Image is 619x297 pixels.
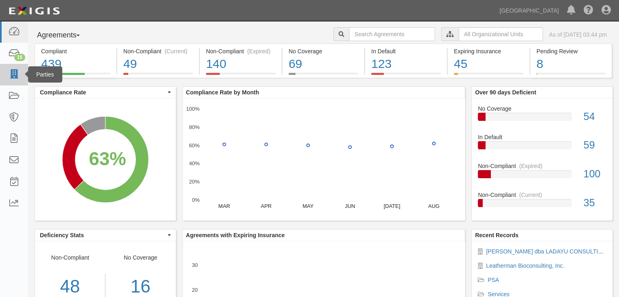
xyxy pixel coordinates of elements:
[475,89,536,96] b: Over 90 days Deficient
[14,54,25,61] div: 15
[530,73,612,79] a: Pending Review8
[41,55,110,73] div: 439
[40,88,166,96] span: Compliance Rate
[164,47,187,55] div: (Current)
[454,47,523,55] div: Expiring Insurance
[459,27,543,41] input: All Organizational Units
[488,277,499,283] a: PSA
[549,31,607,39] div: As of [DATE] 03:44 pm
[200,73,282,79] a: Non-Compliant(Expired)140
[478,133,606,162] a: In Default59
[35,98,176,221] svg: A chart.
[448,73,529,79] a: Expiring Insurance45
[247,47,270,55] div: (Expired)
[472,162,612,170] div: Non-Compliant
[35,229,176,241] button: Deficiency Stats
[577,196,612,210] div: 35
[123,55,193,73] div: 49
[365,73,447,79] a: In Default123
[289,47,358,55] div: No Coverage
[35,87,176,98] button: Compliance Rate
[475,232,518,238] b: Recent Records
[486,262,564,269] a: Leatherman Bioconsulting, Inc.
[186,232,285,238] b: Agreements with Expiring Insurance
[40,231,166,239] span: Deficiency Stats
[192,197,199,203] text: 0%
[206,55,276,73] div: 140
[478,191,606,214] a: Non-Compliant(Current)35
[41,47,110,55] div: Compliant
[371,55,441,73] div: 123
[536,55,606,73] div: 8
[478,105,606,133] a: No Coverage54
[89,146,126,172] div: 63%
[454,55,523,73] div: 45
[577,167,612,181] div: 100
[345,203,355,209] text: JUN
[117,73,199,79] a: Non-Compliant(Current)49
[35,73,116,79] a: Compliant439
[189,124,199,130] text: 80%
[192,262,197,268] text: 30
[472,133,612,141] div: In Default
[218,203,230,209] text: MAR
[428,203,440,209] text: AUG
[349,27,435,41] input: Search Agreements
[6,4,62,18] img: logo-5460c22ac91f19d4615b14bd174203de0afe785f0fc80cf4dbbc73dc1793850b.png
[35,27,96,44] button: Agreements
[383,203,400,209] text: [DATE]
[577,138,612,153] div: 59
[260,203,271,209] text: APR
[519,191,542,199] div: (Current)
[371,47,441,55] div: In Default
[183,98,465,221] svg: A chart.
[189,160,199,166] text: 40%
[186,89,259,96] b: Compliance Rate by Month
[206,47,276,55] div: Non-Compliant (Expired)
[536,47,606,55] div: Pending Review
[478,162,606,191] a: Non-Compliant(Expired)100
[302,203,314,209] text: MAY
[289,55,358,73] div: 69
[123,47,193,55] div: Non-Compliant (Current)
[584,6,593,15] i: Help Center - Complianz
[189,142,199,148] text: 60%
[28,66,62,83] div: Parties
[495,2,563,19] a: [GEOGRAPHIC_DATA]
[472,105,612,113] div: No Coverage
[192,287,197,293] text: 20
[577,109,612,124] div: 54
[519,162,542,170] div: (Expired)
[189,179,199,185] text: 20%
[472,191,612,199] div: Non-Compliant
[282,73,364,79] a: No Coverage69
[186,106,200,112] text: 100%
